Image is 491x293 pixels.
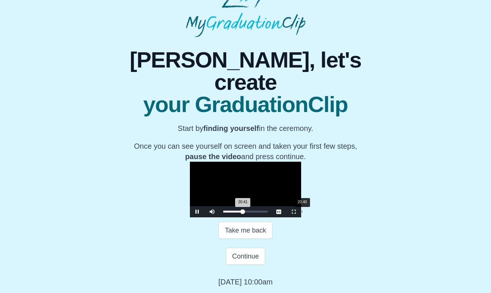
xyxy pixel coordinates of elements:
p: Start by in the ceremony. [123,123,368,134]
button: Fullscreen [286,206,301,217]
span: your GraduationClip [123,93,368,116]
span: [PERSON_NAME], let's create [123,49,368,93]
p: Once you can see yourself on screen and taken your first few steps, and press continue. [123,141,368,162]
p: [DATE] 10:00am [218,277,273,287]
button: Captions [271,206,286,217]
button: Mute [205,206,220,217]
button: Take me back [218,222,272,239]
button: Pause [190,206,205,217]
b: finding yourself [203,124,259,132]
div: Progress Bar [223,211,268,213]
button: Continue [226,248,265,265]
b: pause the video [185,152,241,161]
div: Video Player [190,162,301,217]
